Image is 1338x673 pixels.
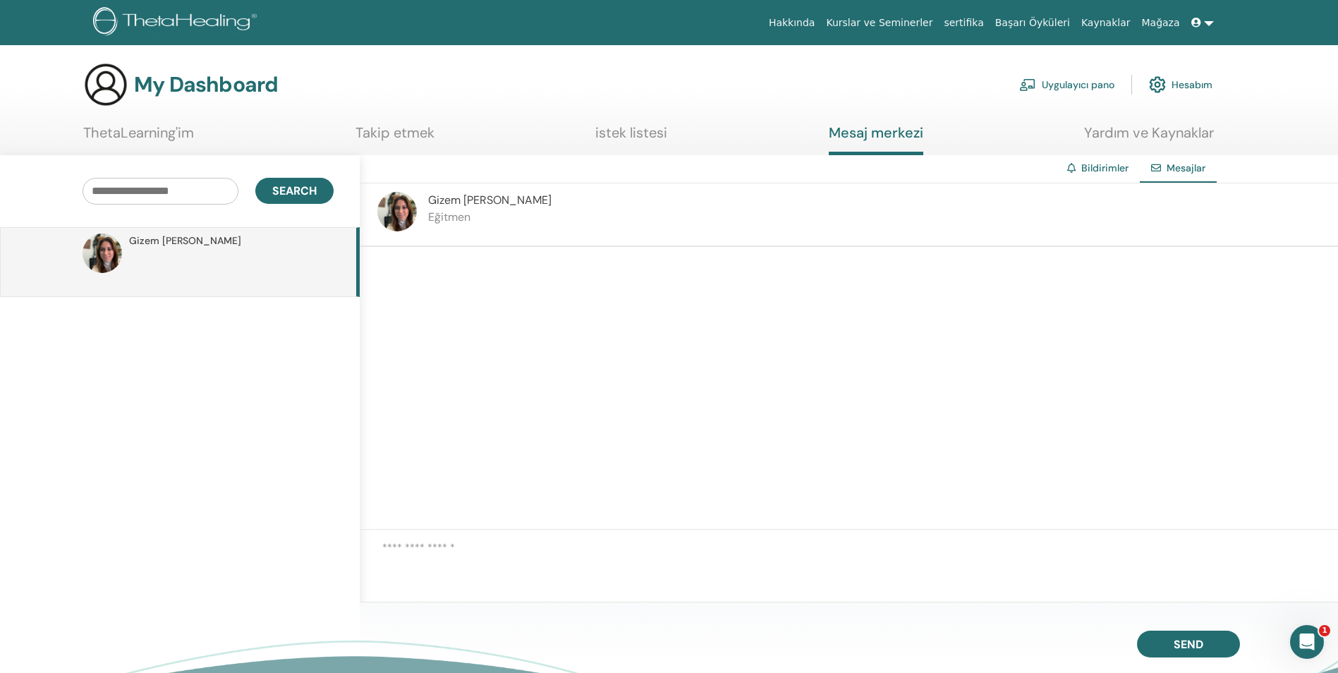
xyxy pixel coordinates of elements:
[1081,162,1129,174] a: Bildirimler
[93,7,262,39] img: logo.png
[820,10,938,36] a: Kurslar ve Seminerler
[83,62,128,107] img: generic-user-icon.jpg
[134,72,278,97] h3: My Dashboard
[1019,78,1036,91] img: chalkboard-teacher.svg
[355,124,434,152] a: Takip etmek
[1290,625,1324,659] iframe: Intercom live chat
[829,124,923,155] a: Mesaj merkezi
[83,234,122,273] img: default.jpg
[428,193,552,207] span: Gizem [PERSON_NAME]
[1019,69,1114,100] a: Uygulayıcı pano
[1167,162,1205,174] span: Mesajlar
[1149,73,1166,97] img: cog.svg
[272,183,317,198] span: Search
[1319,625,1330,636] span: 1
[1174,637,1203,652] span: Send
[83,124,194,152] a: ThetaLearning'im
[1076,10,1136,36] a: Kaynaklar
[990,10,1076,36] a: Başarı Öyküleri
[428,209,552,226] p: Eğitmen
[129,234,241,248] span: Gizem [PERSON_NAME]
[1084,124,1214,152] a: Yardım ve Kaynaklar
[763,10,821,36] a: Hakkında
[1149,69,1212,100] a: Hesabım
[1136,10,1185,36] a: Mağaza
[595,124,667,152] a: istek listesi
[377,192,417,231] img: default.jpg
[255,178,334,204] button: Search
[1137,631,1240,657] button: Send
[938,10,989,36] a: sertifika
